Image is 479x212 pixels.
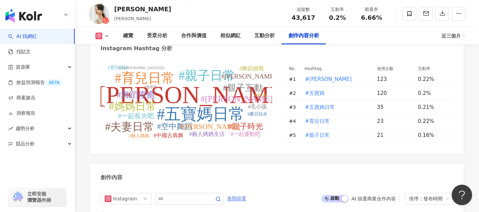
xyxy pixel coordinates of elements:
span: 立即安裝 瀏覽器外掛 [27,191,51,203]
td: #李宓 [299,72,372,86]
div: 追蹤數 [290,6,316,13]
button: #五寶媽 [305,86,325,100]
th: No. [282,65,299,72]
iframe: Help Scout Beacon - Open [452,185,472,205]
td: 0.21% [413,100,453,114]
tspan: #親子時光 [228,122,264,131]
td: #育兒日常 [299,114,372,128]
tspan: #舞蹈療癒 [117,90,155,99]
div: 21 [377,131,413,139]
div: 互動分析 [254,32,275,40]
div: 0.22% [418,117,447,125]
td: 0.22% [413,72,453,86]
span: 競品分析 [16,136,35,152]
th: 使用次數 [372,65,413,72]
th: 互動率 [413,65,453,72]
div: Instagram Hashtag 分析 [101,45,172,52]
span: #五寶媽 [305,89,325,97]
div: 23 [377,117,413,125]
span: [PERSON_NAME] [114,16,151,21]
button: #[PERSON_NAME] [305,72,352,86]
div: 受眾分析 [147,32,167,40]
div: 0.22% [418,75,447,83]
button: 進階篩選 [227,193,246,204]
div: 創作內容分析 [288,32,319,40]
div: 35 [377,103,413,111]
tspan: #親子日常 [179,69,236,83]
a: 找貼文 [8,48,31,55]
span: #五寶媽日常 [305,103,335,111]
div: # 5 [289,131,299,139]
span: 6.66% [361,14,382,21]
div: # 2 [289,89,299,97]
tspan: #一起長大吧 [118,112,154,119]
tspan: #育兒日記 [108,65,128,70]
tspan: #博美狗 [255,93,267,97]
tspan: #五寶媽日常 [157,105,245,123]
tspan: #夏日玩水 [248,111,268,116]
div: 創作內容 [101,174,122,181]
a: searchAI 找網紅 [8,33,37,40]
tspan: #[DEMOGRAPHIC_DATA]日記 [118,66,165,70]
td: #五寶媽日常 [299,100,372,114]
td: 0.2% [413,86,453,100]
div: 120 [377,89,413,97]
div: # 4 [289,117,299,125]
div: 排序：發布時間 [409,193,443,204]
th: Hashtag [299,65,372,72]
tspan: #中國古典舞 [153,132,183,138]
span: 0.2% [329,14,346,21]
span: #親子日常 [305,131,330,139]
tspan: #一起運動吧 [230,131,260,137]
span: rise [8,126,13,131]
div: # 1 [289,75,299,83]
a: 效益預測報告BETA [8,79,62,86]
button: #育兒日常 [305,114,330,128]
a: chrome extension立即安裝 瀏覽器外掛 [9,188,66,206]
tspan: #毛小孩 [248,104,267,110]
td: #親子日常 [299,128,372,142]
div: # 3 [289,103,299,111]
tspan: #親子互動 [223,83,263,93]
span: #[PERSON_NAME] [305,75,352,83]
tspan: #告別式 [145,85,157,89]
div: 0.16% [418,131,447,139]
tspan: #[PERSON_NAME] [201,94,273,103]
img: logo [5,9,42,23]
a: 洞察報告 [8,110,35,117]
div: 互動率 [325,6,350,13]
tspan: #藝人媽媽 [129,133,149,138]
td: 0.16% [413,128,453,142]
div: 觀看率 [359,6,385,13]
a: 商案媒合 [8,95,35,101]
div: 合作與價值 [181,32,207,40]
tspan: #舞蹈挑戰 [239,66,264,71]
img: KOL Avatar [89,3,109,24]
div: 123 [377,75,413,83]
button: #五寶媽日常 [305,100,335,114]
div: Instagram [113,193,135,204]
div: [PERSON_NAME] [114,5,171,13]
img: chrome extension [11,192,24,202]
tspan: #空中舞蹈 [157,122,193,131]
span: 資源庫 [16,59,30,75]
tspan: #育兒日常 [115,71,175,85]
span: 趨勢分析 [16,121,35,136]
span: #育兒日常 [305,117,330,125]
div: 近三個月 [441,30,465,41]
tspan: #夫妻日常 [105,121,154,133]
td: #五寶媽 [299,86,372,100]
tspan: #[PERSON_NAME] [221,73,276,80]
tspan: #藝人媽媽生活 [189,131,225,137]
button: #親子日常 [305,128,330,142]
tspan: #[PERSON_NAME] [85,81,293,109]
tspan: #媽媽日常 [109,100,157,112]
span: 進階篩選 [227,193,246,204]
div: 0.2% [418,89,447,97]
div: 相似網紅 [220,32,241,40]
div: AI 篩選商業合作內容 [351,196,396,201]
div: 0.21% [418,103,447,111]
tspan: #[PERSON_NAME] [180,123,240,131]
span: 43,617 [291,14,315,21]
div: 總覽 [123,32,133,40]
